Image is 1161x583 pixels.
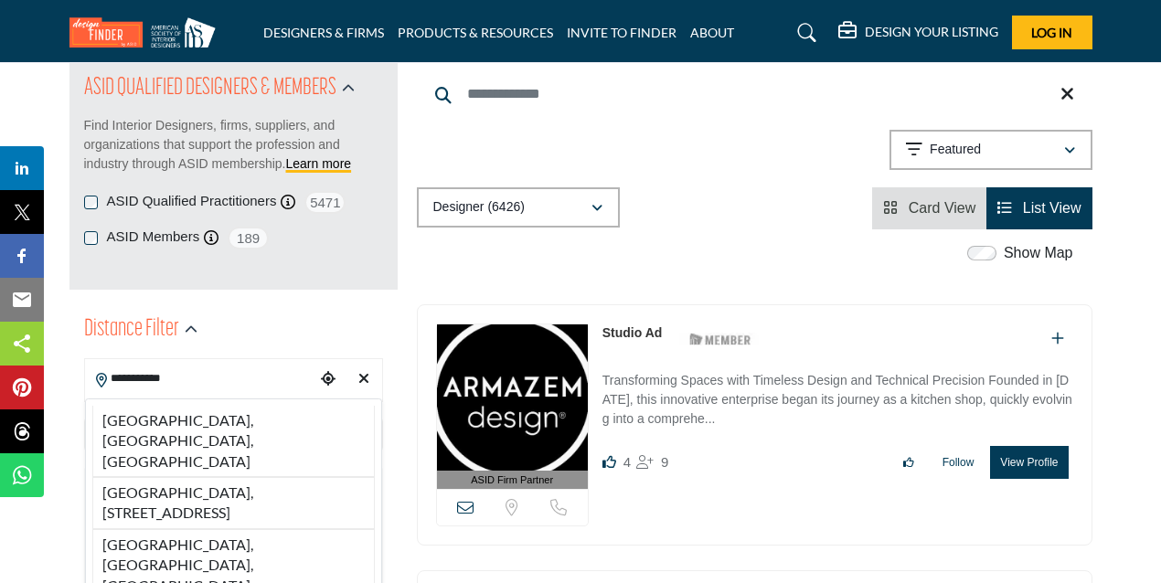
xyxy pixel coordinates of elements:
[865,24,998,40] h5: DESIGN YOUR LISTING
[314,360,341,399] div: Choose your current location
[84,72,336,105] h2: ASID QUALIFIED DESIGNERS & MEMBERS
[602,371,1073,432] p: Transforming Spaces with Timeless Design and Technical Precision Founded in [DATE], this innovati...
[602,323,663,343] p: Studio Ad
[350,360,377,399] div: Clear search location
[417,72,1092,116] input: Search Keyword
[1051,331,1064,346] a: Add To List
[92,406,375,477] li: [GEOGRAPHIC_DATA], [GEOGRAPHIC_DATA], [GEOGRAPHIC_DATA]
[889,130,1092,170] button: Featured
[84,116,383,174] p: Find Interior Designers, firms, suppliers, and organizations that support the profession and indu...
[228,227,269,249] span: 189
[433,198,525,217] p: Designer (6426)
[661,454,668,470] span: 9
[84,196,98,209] input: ASID Qualified Practitioners checkbox
[602,360,1073,432] a: Transforming Spaces with Timeless Design and Technical Precision Founded in [DATE], this innovati...
[1023,200,1081,216] span: List View
[891,447,926,478] button: Like listing
[679,328,762,351] img: ASID Members Badge Icon
[909,200,976,216] span: Card View
[471,472,553,488] span: ASID Firm Partner
[883,200,975,216] a: View Card
[602,455,616,469] i: Likes
[567,25,676,40] a: INVITE TO FINDER
[1012,16,1092,49] button: Log In
[997,200,1081,216] a: View List
[84,231,98,245] input: ASID Members checkbox
[85,361,315,397] input: Search Location
[623,454,631,470] span: 4
[872,187,986,229] li: Card View
[1031,25,1072,40] span: Log In
[986,187,1092,229] li: List View
[990,446,1068,479] button: View Profile
[92,477,375,529] li: [GEOGRAPHIC_DATA], [STREET_ADDRESS]
[636,451,668,473] div: Followers
[602,325,663,340] a: Studio Ad
[69,17,225,48] img: Site Logo
[304,191,346,214] span: 5471
[286,156,352,171] a: Learn more
[398,25,553,40] a: PRODUCTS & RESOURCES
[417,187,620,228] button: Designer (6426)
[437,324,588,471] img: Studio Ad
[931,447,986,478] button: Follow
[107,227,200,248] label: ASID Members
[930,141,981,159] p: Featured
[780,18,828,48] a: Search
[437,324,588,490] a: ASID Firm Partner
[838,22,998,44] div: DESIGN YOUR LISTING
[107,191,277,212] label: ASID Qualified Practitioners
[690,25,734,40] a: ABOUT
[263,25,384,40] a: DESIGNERS & FIRMS
[84,313,179,346] h2: Distance Filter
[1004,242,1073,264] label: Show Map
